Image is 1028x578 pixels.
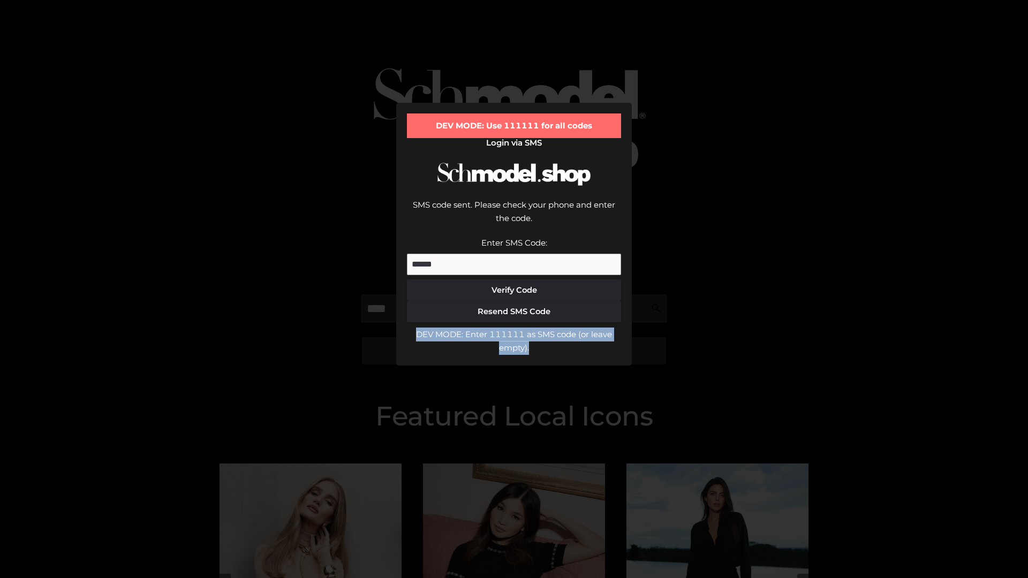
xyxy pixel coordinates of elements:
div: DEV MODE: Use 111111 for all codes [407,113,621,138]
label: Enter SMS Code: [481,238,547,248]
div: DEV MODE: Enter 111111 as SMS code (or leave empty). [407,328,621,355]
div: SMS code sent. Please check your phone and enter the code. [407,198,621,236]
button: Resend SMS Code [407,301,621,322]
button: Verify Code [407,279,621,301]
img: Schmodel Logo [434,153,594,195]
h2: Login via SMS [407,138,621,148]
